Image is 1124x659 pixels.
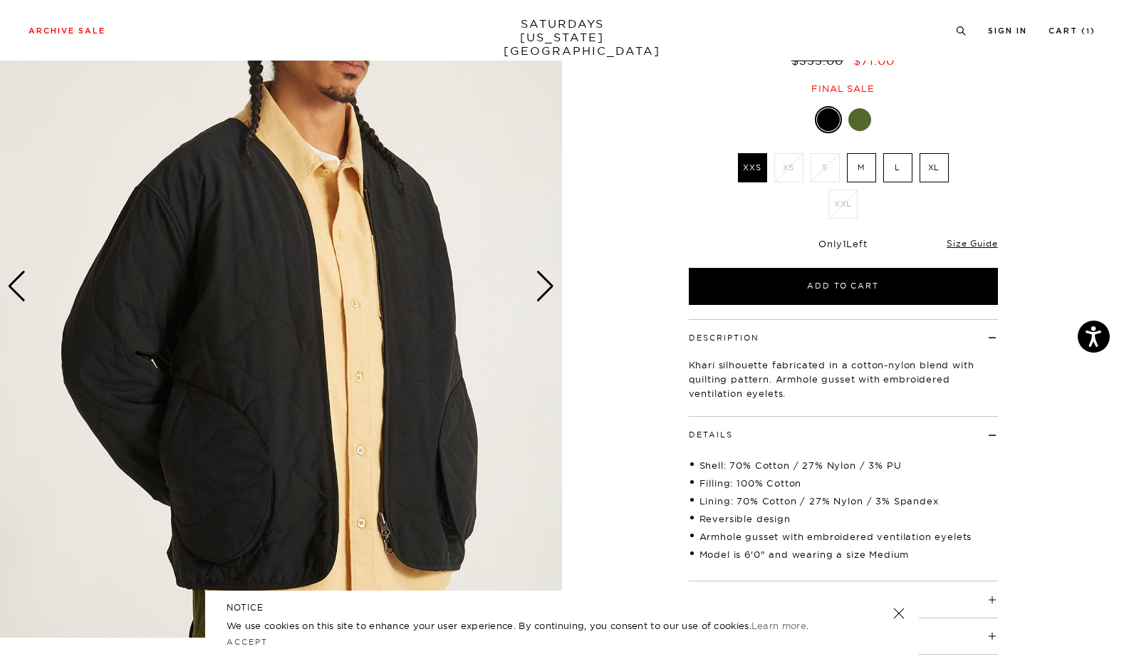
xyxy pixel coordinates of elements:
div: Previous slide [7,271,26,302]
small: 1 [1086,28,1091,35]
li: Lining: 70% Cotton / 27% Nylon / 3% Spandex [689,494,998,508]
div: Final sale [687,83,1000,95]
a: Cart (1) [1048,27,1096,35]
label: L [883,153,912,182]
li: Reversible design [689,512,998,526]
li: Filling: 100% Cotton [689,476,998,490]
a: Size Guide [947,238,997,249]
span: $71.00 [853,53,895,68]
div: Next slide [536,271,555,302]
button: Add to Cart [689,268,998,305]
a: Accept [227,637,268,647]
span: 1 [843,238,847,249]
h5: NOTICE [227,601,897,614]
p: We use cookies on this site to enhance your user experience. By continuing, you consent to our us... [227,618,847,633]
button: Description [689,334,759,342]
del: $355.00 [791,53,849,68]
li: Armhole gusset with embroidered ventilation eyelets [689,529,998,544]
a: SATURDAYS[US_STATE][GEOGRAPHIC_DATA] [504,17,621,58]
a: Learn more [751,620,806,631]
label: XL [920,153,949,182]
div: Only Left [689,238,998,250]
button: Details [689,431,733,439]
label: XXS [738,153,767,182]
li: Shell: 70% Cotton / 27% Nylon / 3% PU [689,458,998,472]
p: Khari silhouette fabricated in a cotton-nylon blend with quilting pattern. Armhole gusset with em... [689,358,998,400]
li: Model is 6'0" and wearing a size Medium [689,547,998,561]
label: M [847,153,876,182]
a: Archive Sale [28,27,105,35]
a: Sign In [988,27,1027,35]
